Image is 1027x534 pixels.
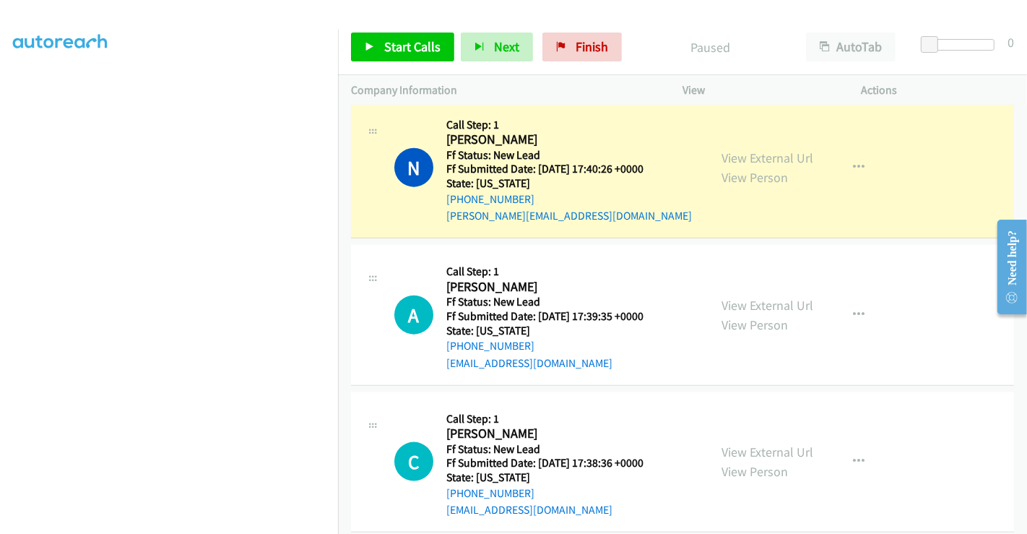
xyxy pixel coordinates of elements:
[446,264,643,279] h5: Call Step: 1
[446,309,643,324] h5: Ff Submitted Date: [DATE] 17:39:35 +0000
[446,456,643,470] h5: Ff Submitted Date: [DATE] 17:38:36 +0000
[641,38,780,57] p: Paused
[446,324,643,338] h5: State: [US_STATE]
[351,33,454,61] a: Start Calls
[446,442,643,457] h5: Ff Status: New Lead
[461,33,533,61] button: Next
[446,209,692,223] a: [PERSON_NAME][EMAIL_ADDRESS][DOMAIN_NAME]
[446,176,692,191] h5: State: [US_STATE]
[394,148,433,187] h1: N
[384,38,441,55] span: Start Calls
[351,82,656,99] p: Company Information
[446,279,643,296] h2: [PERSON_NAME]
[446,426,643,442] h2: [PERSON_NAME]
[446,412,643,426] h5: Call Step: 1
[542,33,622,61] a: Finish
[446,162,692,176] h5: Ff Submitted Date: [DATE] 17:40:26 +0000
[721,297,813,314] a: View External Url
[721,150,813,166] a: View External Url
[1007,33,1014,52] div: 0
[446,486,534,500] a: [PHONE_NUMBER]
[394,442,433,481] div: The call is yet to be attempted
[446,295,643,309] h5: Ff Status: New Lead
[986,210,1027,324] iframe: Resource Center
[721,169,788,186] a: View Person
[928,39,994,51] div: Delay between calls (in seconds)
[721,316,788,333] a: View Person
[576,38,608,55] span: Finish
[806,33,896,61] button: AutoTab
[862,82,1015,99] p: Actions
[446,118,692,132] h5: Call Step: 1
[446,356,612,370] a: [EMAIL_ADDRESS][DOMAIN_NAME]
[721,444,813,460] a: View External Url
[446,339,534,353] a: [PHONE_NUMBER]
[394,442,433,481] h1: C
[682,82,836,99] p: View
[446,503,612,517] a: [EMAIL_ADDRESS][DOMAIN_NAME]
[721,463,788,480] a: View Person
[446,192,534,206] a: [PHONE_NUMBER]
[446,148,692,163] h5: Ff Status: New Lead
[446,132,692,148] h2: [PERSON_NAME]
[494,38,519,55] span: Next
[394,296,433,335] h1: A
[446,470,643,485] h5: State: [US_STATE]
